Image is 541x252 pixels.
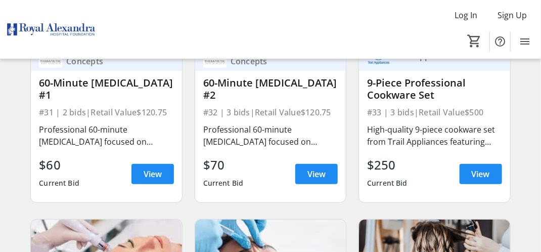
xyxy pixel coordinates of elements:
[367,105,502,119] div: #33 | 3 bids | Retail Value $500
[489,7,535,23] button: Sign Up
[203,105,338,119] div: #32 | 3 bids | Retail Value $120.75
[472,168,490,180] span: View
[490,31,510,52] button: Help
[39,77,173,101] div: 60-Minute [MEDICAL_DATA] #1
[455,9,477,21] span: Log In
[39,123,173,148] div: Professional 60-minute [MEDICAL_DATA] focused on relaxation and muscle tension relief. Customized...
[446,7,485,23] button: Log In
[131,164,174,184] a: View
[39,174,79,192] div: Current Bid
[203,77,338,101] div: 60-Minute [MEDICAL_DATA] #2
[6,4,96,55] img: Royal Alexandra Hospital Foundation's Logo
[144,168,162,180] span: View
[307,168,326,180] span: View
[39,105,173,119] div: #31 | 2 bids | Retail Value $120.75
[498,9,527,21] span: Sign Up
[367,123,502,148] div: High-quality 9-piece cookware set from Trail Appliances featuring professional-grade construction...
[203,123,338,148] div: Professional 60-minute [MEDICAL_DATA] focused on relaxation and muscle tension relief. Customized...
[39,156,79,174] div: $60
[367,77,502,101] div: 9-Piece Professional Cookware Set
[203,156,244,174] div: $70
[295,164,338,184] a: View
[367,156,408,174] div: $250
[367,174,408,192] div: Current Bid
[460,164,502,184] a: View
[465,32,483,50] button: Cart
[203,174,244,192] div: Current Bid
[515,31,535,52] button: Menu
